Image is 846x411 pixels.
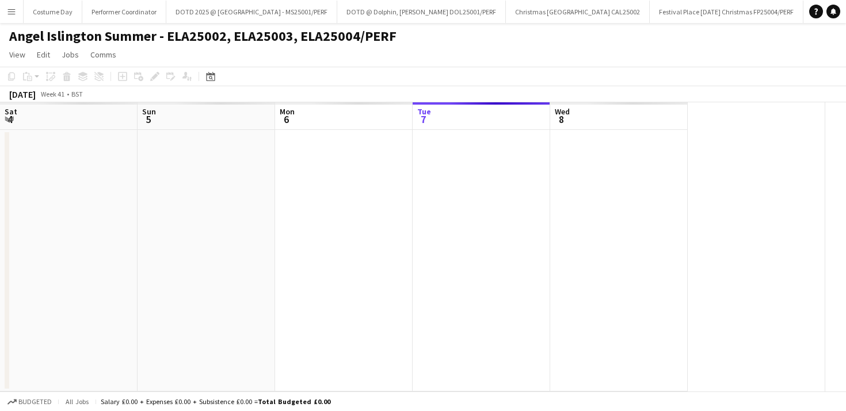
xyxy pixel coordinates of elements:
span: 7 [416,113,431,126]
div: [DATE] [9,89,36,100]
span: Total Budgeted £0.00 [258,397,330,406]
a: Edit [32,47,55,62]
a: Comms [86,47,121,62]
a: View [5,47,30,62]
span: View [9,49,25,60]
a: Jobs [57,47,83,62]
span: Wed [555,106,570,117]
button: Performer Coordinator [82,1,166,23]
span: Comms [90,49,116,60]
div: Salary £0.00 + Expenses £0.00 + Subsistence £0.00 = [101,397,330,406]
span: 8 [553,113,570,126]
button: DOTD @ Dolphin, [PERSON_NAME] DOL25001/PERF [337,1,506,23]
span: Sun [142,106,156,117]
button: DOTD 2025 @ [GEOGRAPHIC_DATA] - MS25001/PERF [166,1,337,23]
span: Edit [37,49,50,60]
span: Jobs [62,49,79,60]
span: All jobs [63,397,91,406]
span: Tue [417,106,431,117]
h1: Angel Islington Summer - ELA25002, ELA25003, ELA25004/PERF [9,28,397,45]
span: Budgeted [18,398,52,406]
button: Costume Day [24,1,82,23]
div: BST [71,90,83,98]
span: Week 41 [38,90,67,98]
span: Mon [280,106,295,117]
span: 6 [278,113,295,126]
span: Sat [5,106,17,117]
button: Christmas [GEOGRAPHIC_DATA] CAL25002 [506,1,650,23]
span: 5 [140,113,156,126]
span: 4 [3,113,17,126]
button: Festival Place [DATE] Christmas FP25004/PERF [650,1,803,23]
button: Budgeted [6,395,54,408]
